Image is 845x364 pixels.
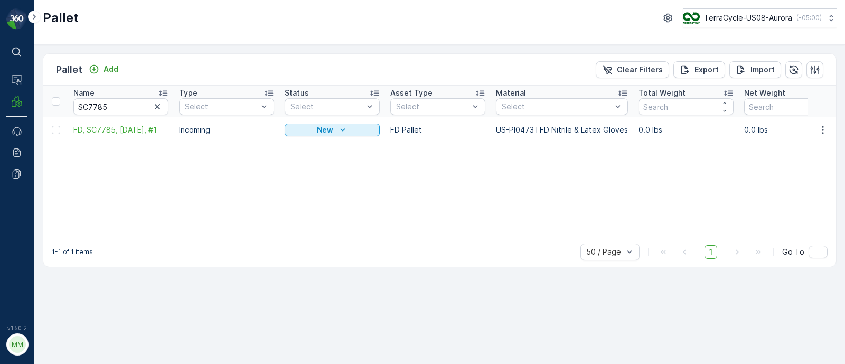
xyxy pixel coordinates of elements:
p: Status [285,88,309,98]
p: 0.0 lbs [744,125,839,135]
p: Select [185,101,258,112]
p: Asset Type [390,88,433,98]
p: 1-1 of 1 items [52,248,93,256]
span: 1 [705,245,717,259]
p: Net Weight [744,88,785,98]
a: FD, SC7785, 9/17/2025, #1 [73,125,168,135]
p: FD Pallet [390,125,485,135]
p: Total Weight [639,88,686,98]
p: New [317,125,333,135]
p: 0.0 lbs [639,125,734,135]
input: Search [639,98,734,115]
p: Select [502,101,612,112]
p: TerraCycle-US08-Aurora [704,13,792,23]
p: ( -05:00 ) [796,14,822,22]
p: Incoming [179,125,274,135]
div: MM [9,336,26,353]
input: Search [73,98,168,115]
p: Export [694,64,719,75]
button: New [285,124,380,136]
button: Add [84,63,123,76]
p: Pallet [43,10,79,26]
span: FD, SC7785, [DATE], #1 [73,125,168,135]
p: Import [750,64,775,75]
span: Go To [782,247,804,257]
img: logo [6,8,27,30]
button: MM [6,333,27,356]
p: Select [396,101,469,112]
p: Pallet [56,62,82,77]
span: v 1.50.2 [6,325,27,331]
p: US-PI0473 I FD Nitrile & Latex Gloves [496,125,628,135]
img: image_ci7OI47.png [683,12,700,24]
p: Add [104,64,118,74]
p: Name [73,88,95,98]
input: Search [744,98,839,115]
p: Type [179,88,198,98]
div: Toggle Row Selected [52,126,60,134]
p: Material [496,88,526,98]
button: Import [729,61,781,78]
p: Clear Filters [617,64,663,75]
button: TerraCycle-US08-Aurora(-05:00) [683,8,837,27]
p: Select [290,101,363,112]
button: Clear Filters [596,61,669,78]
button: Export [673,61,725,78]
